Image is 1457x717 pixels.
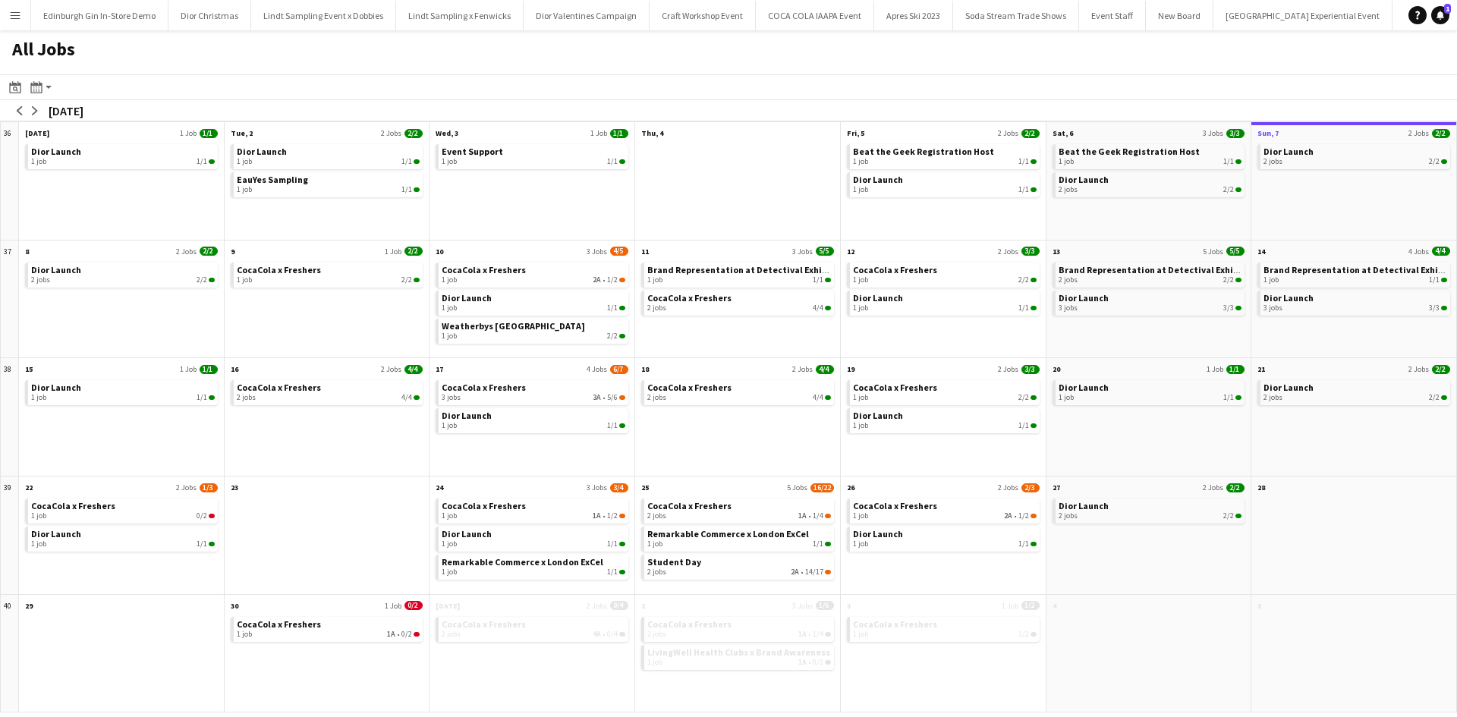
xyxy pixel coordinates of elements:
[1018,630,1029,639] span: 1/2
[853,382,937,393] span: CocaCola x Freshers
[414,159,420,164] span: 1/1
[442,555,625,577] a: Remarkable Commerce x London ExCel1 job1/1
[853,264,937,275] span: CocaCola x Freshers
[1059,172,1242,194] a: Dior Launch2 jobs2/2
[1263,291,1447,313] a: Dior Launch3 jobs3/3
[650,1,756,30] button: Craft Workshop Event
[31,500,115,511] span: CocaCola x Freshers
[442,511,625,520] div: •
[31,539,46,549] span: 1 job
[853,618,937,630] span: CocaCola x Freshers
[853,146,994,157] span: Beat the Geek Registration Host
[791,568,799,577] span: 2A
[647,630,831,639] div: •
[237,174,308,185] span: EauYes Sampling
[401,393,412,402] span: 4/4
[200,129,218,138] span: 1/1
[853,174,903,185] span: Dior Launch
[1223,185,1234,194] span: 2/2
[237,157,252,166] span: 1 job
[1059,185,1078,194] span: 2 jobs
[1018,393,1029,402] span: 2/2
[847,364,854,374] span: 19
[442,527,625,549] a: Dior Launch1 job1/1
[816,247,834,256] span: 5/5
[853,292,903,303] span: Dior Launch
[442,617,625,639] a: CocaCola x Freshers2 jobs4A•0/4
[442,303,457,313] span: 1 job
[619,334,625,338] span: 2/2
[641,128,663,138] span: Thu, 4
[1263,292,1314,303] span: Dior Launch
[442,157,457,166] span: 1 job
[404,129,423,138] span: 2/2
[1059,303,1078,313] span: 3 jobs
[442,382,526,393] span: CocaCola x Freshers
[31,146,81,157] span: Dior Launch
[610,129,628,138] span: 1/1
[1059,263,1242,285] a: Brand Representation at Detectival Exhibition2 jobs2/2
[607,157,618,166] span: 1/1
[209,278,215,282] span: 2/2
[442,319,625,341] a: Weatherbys [GEOGRAPHIC_DATA]1 job2/2
[647,511,666,520] span: 2 jobs
[853,511,868,520] span: 1 job
[619,278,625,282] span: 1/2
[180,364,197,374] span: 1 Job
[381,128,401,138] span: 2 Jobs
[853,500,937,511] span: CocaCola x Freshers
[1018,511,1029,520] span: 1/2
[853,410,903,421] span: Dior Launch
[401,185,412,194] span: 1/1
[647,275,662,285] span: 1 job
[1235,306,1241,310] span: 3/3
[590,128,607,138] span: 1 Job
[1079,1,1146,30] button: Event Staff
[1432,129,1450,138] span: 2/2
[401,630,412,639] span: 0/2
[1263,393,1282,402] span: 2 jobs
[442,410,492,421] span: Dior Launch
[31,264,81,275] span: Dior Launch
[853,617,1037,639] a: CocaCola x Freshers1 job1/2
[414,187,420,192] span: 1/1
[31,382,81,393] span: Dior Launch
[647,618,732,630] span: CocaCola x Freshers
[1053,247,1060,256] span: 13
[442,292,492,303] span: Dior Launch
[1263,263,1447,285] a: Brand Representation at Detectival Exhibition1 job1/1
[442,393,625,402] div: •
[237,630,252,639] span: 1 job
[1429,275,1440,285] span: 1/1
[1263,146,1314,157] span: Dior Launch
[853,303,868,313] span: 1 job
[401,275,412,285] span: 2/2
[1441,278,1447,282] span: 1/1
[1059,174,1109,185] span: Dior Launch
[607,275,618,285] span: 1/2
[647,264,848,275] span: Brand Representation at Detectival Exhibition
[442,630,625,639] div: •
[607,568,618,577] span: 1/1
[647,393,666,402] span: 2 jobs
[436,128,458,138] span: Wed, 3
[442,264,526,275] span: CocaCola x Freshers
[442,630,461,639] span: 2 jobs
[647,528,809,539] span: Remarkable Commerce x London ExCel
[31,498,215,520] a: CocaCola x Freshers1 job0/2
[25,247,29,256] span: 8
[436,247,443,256] span: 10
[647,646,830,658] span: LivingWell Health Clubs x Brand Awareness
[1018,185,1029,194] span: 1/1
[31,144,215,166] a: Dior Launch1 job1/1
[853,539,868,549] span: 1 job
[237,393,256,402] span: 2 jobs
[805,568,823,577] span: 14/17
[231,247,234,256] span: 9
[798,511,807,520] span: 1A
[1235,187,1241,192] span: 2/2
[1018,539,1029,549] span: 1/1
[442,275,457,285] span: 1 job
[404,247,423,256] span: 2/2
[610,247,628,256] span: 4/5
